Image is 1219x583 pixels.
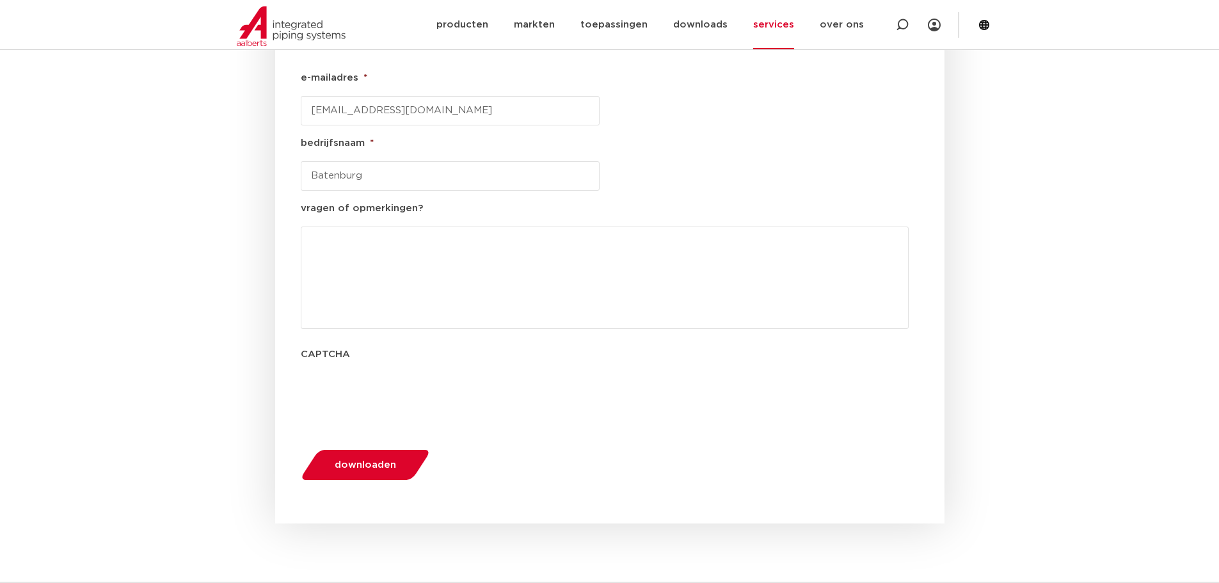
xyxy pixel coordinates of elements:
button: downloaden [296,449,434,481]
span: downloaden [335,460,396,470]
label: CAPTCHA [301,348,350,361]
label: bedrijfsnaam [301,137,374,150]
label: e-mailadres [301,72,367,84]
label: vragen of opmerkingen? [301,202,423,215]
iframe: reCAPTCHA [301,372,495,422]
